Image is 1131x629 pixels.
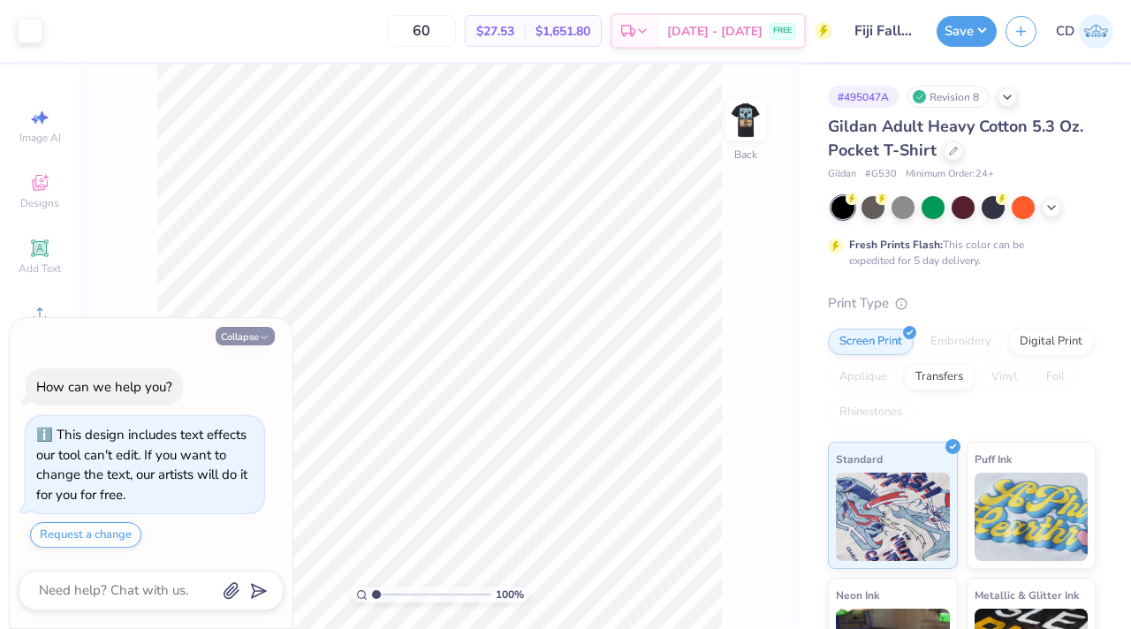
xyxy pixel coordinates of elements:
[836,450,883,468] span: Standard
[975,586,1079,604] span: Metallic & Glitter Ink
[828,293,1096,314] div: Print Type
[1056,21,1074,42] span: CD
[849,238,943,252] strong: Fresh Prints Flash:
[36,426,247,504] div: This design includes text effects our tool can't edit. If you want to change the text, our artist...
[476,22,514,41] span: $27.53
[919,329,1003,355] div: Embroidery
[828,399,914,426] div: Rhinestones
[1008,329,1094,355] div: Digital Print
[496,587,524,602] span: 100 %
[836,473,950,561] img: Standard
[849,237,1066,269] div: This color can be expedited for 5 day delivery.
[387,15,456,47] input: – –
[906,167,994,182] span: Minimum Order: 24 +
[1056,14,1113,49] a: CD
[904,364,975,390] div: Transfers
[828,329,914,355] div: Screen Print
[841,13,928,49] input: Untitled Design
[667,22,763,41] span: [DATE] - [DATE]
[980,364,1029,390] div: Vinyl
[828,116,1083,161] span: Gildan Adult Heavy Cotton 5.3 Oz. Pocket T-Shirt
[937,16,997,47] button: Save
[20,196,59,210] span: Designs
[734,147,757,163] div: Back
[975,450,1012,468] span: Puff Ink
[30,522,141,548] button: Request a change
[19,261,61,276] span: Add Text
[975,473,1089,561] img: Puff Ink
[728,102,763,138] img: Back
[828,86,899,108] div: # 495047A
[19,131,61,145] span: Image AI
[865,167,897,182] span: # G530
[36,378,172,396] div: How can we help you?
[836,586,879,604] span: Neon Ink
[828,167,856,182] span: Gildan
[1035,364,1076,390] div: Foil
[773,25,792,37] span: FREE
[216,327,275,345] button: Collapse
[907,86,989,108] div: Revision 8
[535,22,590,41] span: $1,651.80
[828,364,899,390] div: Applique
[1079,14,1113,49] img: Colby Duncan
